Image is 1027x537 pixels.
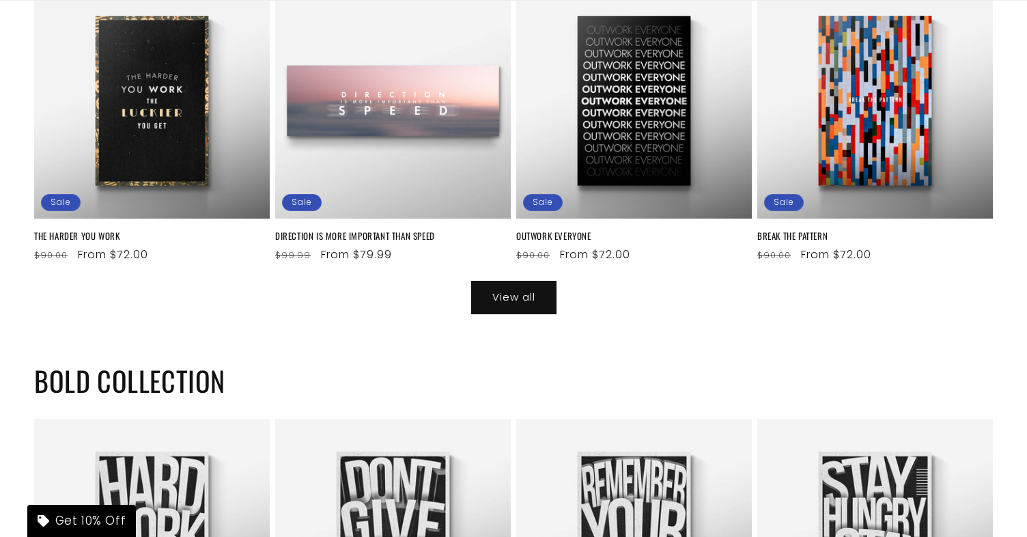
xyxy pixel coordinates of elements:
[757,230,993,242] a: BREAK THE PATTERN
[34,363,993,398] h2: BOLD COLLECTION
[472,281,556,314] a: View all products in the MOTIVATE COLLECTION collection
[27,505,136,537] div: Get 10% Off
[275,230,511,242] a: DIRECTION IS MORE IMPORTANT THAN SPEED
[34,230,270,242] a: THE HARDER YOU WORK
[516,230,752,242] a: OUTWORK EVERYONE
